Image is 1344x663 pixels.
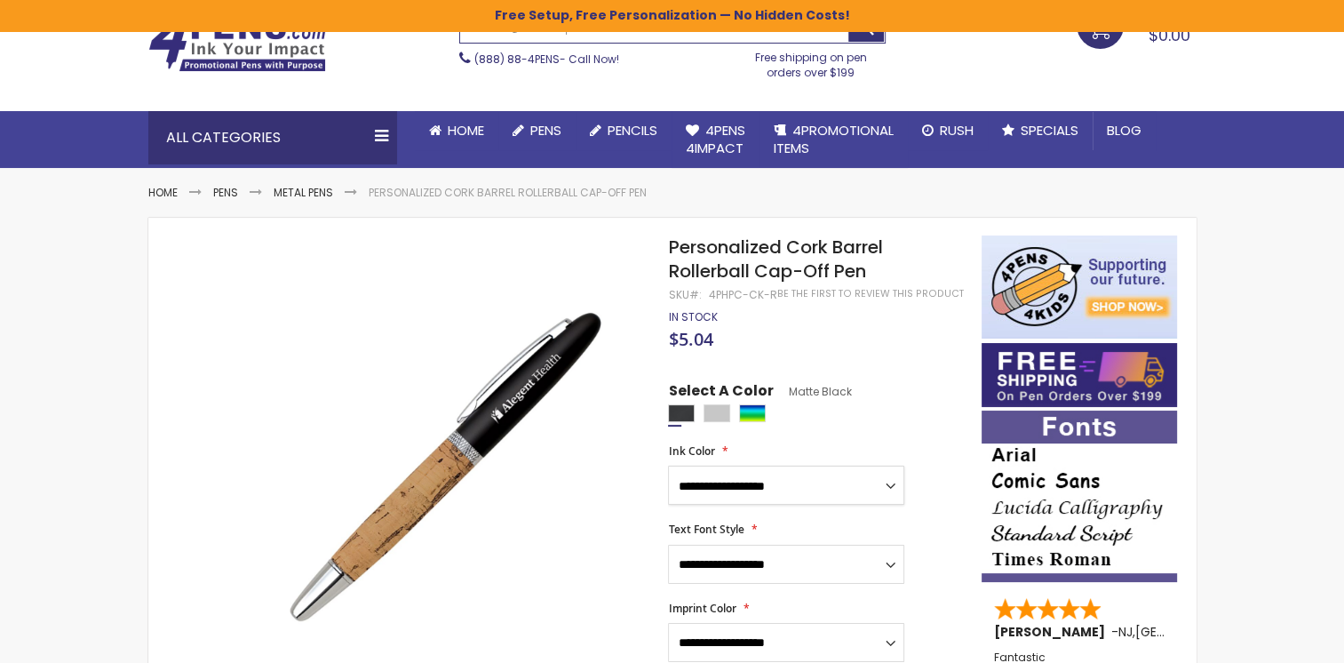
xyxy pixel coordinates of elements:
span: [PERSON_NAME] [994,623,1111,641]
span: Matte Black [773,384,851,399]
span: Select A Color [668,381,773,405]
li: Personalized Cork Barrel Rollerball Cap-Off Pen [369,186,647,200]
a: Blog [1093,111,1156,150]
a: Home [148,185,178,200]
span: In stock [668,309,717,324]
span: Text Font Style [668,522,744,537]
span: Pencils [608,121,657,140]
a: Pencils [576,111,672,150]
a: Rush [908,111,988,150]
span: Personalized Cork Barrel Rollerball Cap-Off Pen [668,235,882,284]
span: [GEOGRAPHIC_DATA] [1135,623,1266,641]
a: 4PROMOTIONALITEMS [759,111,908,169]
span: Specials [1021,121,1078,140]
div: 4PHPC-CK-R [708,288,776,302]
img: 4Pens Custom Pens and Promotional Products [148,15,326,72]
span: 4PROMOTIONAL ITEMS [774,121,894,157]
a: Specials [988,111,1093,150]
div: Availability [668,310,717,324]
span: Home [448,121,484,140]
div: Free shipping on pen orders over $199 [736,44,886,79]
span: $0.00 [1149,24,1190,46]
span: - Call Now! [474,52,619,67]
div: Matte Black [668,404,695,422]
a: Metal Pens [274,185,333,200]
img: font-personalization-examples [982,411,1177,582]
a: (888) 88-4PENS [474,52,560,67]
span: Blog [1107,121,1141,140]
a: Home [415,111,498,150]
a: Pens [213,185,238,200]
iframe: Google Customer Reviews [1197,615,1344,663]
img: 4pens 4 kids [982,236,1177,339]
a: Be the first to review this product [776,287,963,300]
span: Ink Color [668,443,714,459]
span: 4Pens 4impact [686,121,745,157]
img: Free shipping on orders over $199 [982,343,1177,407]
strong: SKU [668,287,701,302]
a: 4Pens4impact [672,111,759,169]
span: $5.04 [668,327,712,351]
div: All Categories [148,111,397,164]
span: NJ [1118,623,1133,641]
a: Pens [498,111,576,150]
span: - , [1111,623,1266,641]
span: Rush [940,121,974,140]
div: Silver [704,404,730,422]
span: Imprint Color [668,601,736,616]
span: Pens [530,121,561,140]
div: Assorted [739,404,766,422]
